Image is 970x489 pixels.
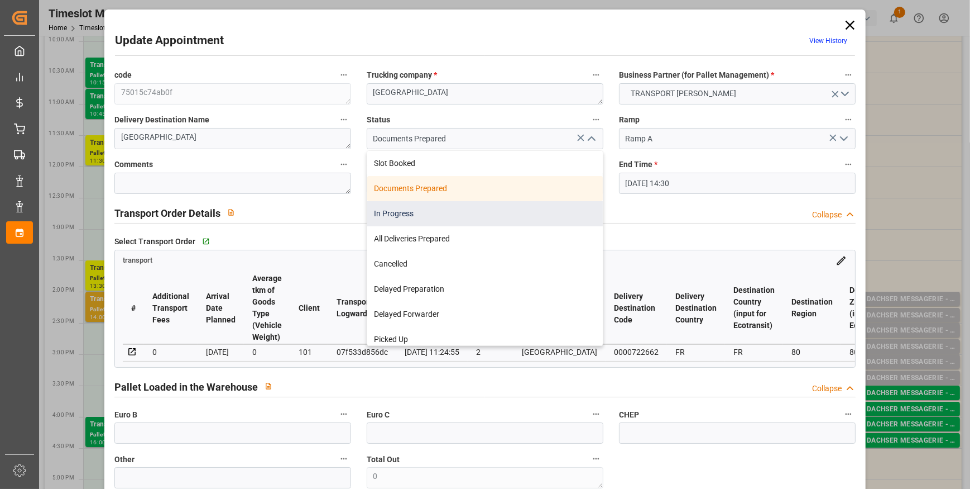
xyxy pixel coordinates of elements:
span: Euro C [367,409,390,421]
span: CHEP [619,409,639,421]
span: Trucking company [367,69,437,81]
span: Comments [114,159,153,170]
th: # [123,272,144,344]
div: 07f533d856dc [337,345,388,359]
button: Other [337,452,351,466]
textarea: [GEOGRAPHIC_DATA] [114,128,351,149]
button: End Time * [841,157,856,172]
th: Average tkm of Goods Type (Vehicle Weight) [244,272,290,344]
div: Collapse [812,383,842,395]
div: FR [733,345,775,359]
span: Ramp [619,114,640,126]
th: Destination Country (input for Ecotransit) [725,272,783,344]
button: Status [589,112,603,127]
div: 2 [476,345,505,359]
div: Delayed Forwarder [367,302,603,327]
div: In Progress [367,201,603,226]
h2: Transport Order Details [114,206,220,221]
button: View description [220,202,242,223]
div: Documents Prepared [367,176,603,201]
textarea: 75015c74ab0f [114,83,351,105]
div: 80 [791,345,833,359]
button: Euro C [589,407,603,421]
div: Cancelled [367,251,603,277]
a: View History [809,37,847,45]
div: [GEOGRAPHIC_DATA] [522,345,597,359]
div: Picked Up [367,327,603,352]
th: Client [290,272,328,344]
span: code [114,69,132,81]
div: 101 [299,345,320,359]
button: open menu [834,130,851,148]
input: DD-MM-YYYY HH:MM [619,173,856,194]
button: Ramp [841,112,856,127]
h2: Update Appointment [115,32,224,50]
div: FR [675,345,717,359]
input: Type to search/select [619,128,856,149]
button: Euro B [337,407,351,421]
a: transport [123,255,152,264]
th: Transport ID Logward [328,272,396,344]
span: End Time [619,159,657,170]
th: Delivery Destination Country [667,272,725,344]
span: Business Partner (for Pallet Management) [619,69,774,81]
h2: Pallet Loaded in the Warehouse [114,379,258,395]
div: Delayed Preparation [367,277,603,302]
th: Destination Region [783,272,841,344]
span: TRANSPORT [PERSON_NAME] [625,88,742,99]
button: Total Out [589,452,603,466]
span: Delivery Destination Name [114,114,209,126]
button: Delivery Destination Name [337,112,351,127]
th: Arrival Date Planned [198,272,244,344]
span: Other [114,454,135,466]
span: Euro B [114,409,137,421]
div: 0000722662 [614,345,659,359]
div: 0 [252,345,282,359]
button: Comments [337,157,351,172]
div: Collapse [812,209,842,221]
textarea: 0 [367,467,603,488]
button: code [337,68,351,82]
span: Total Out [367,454,400,466]
th: Delivery Destination Code [606,272,667,344]
div: 0 [152,345,189,359]
div: All Deliveries Prepared [367,226,603,251]
button: close menu [582,130,599,148]
button: View description [258,376,279,397]
textarea: [GEOGRAPHIC_DATA] [367,83,603,105]
span: Status [367,114,390,126]
span: transport [123,257,152,265]
button: open menu [619,83,856,105]
div: [DATE] 11:24:55 [405,345,459,359]
span: Select Transport Order [114,236,195,248]
div: [DATE] [206,345,236,359]
th: Additional Transport Fees [144,272,198,344]
div: 80051 [849,345,891,359]
input: Type to search/select [367,128,603,149]
button: Trucking company * [589,68,603,82]
button: CHEP [841,407,856,421]
th: Destination Zip Code (input for Ecotransit) [841,272,899,344]
button: Business Partner (for Pallet Management) * [841,68,856,82]
div: Slot Booked [367,151,603,176]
